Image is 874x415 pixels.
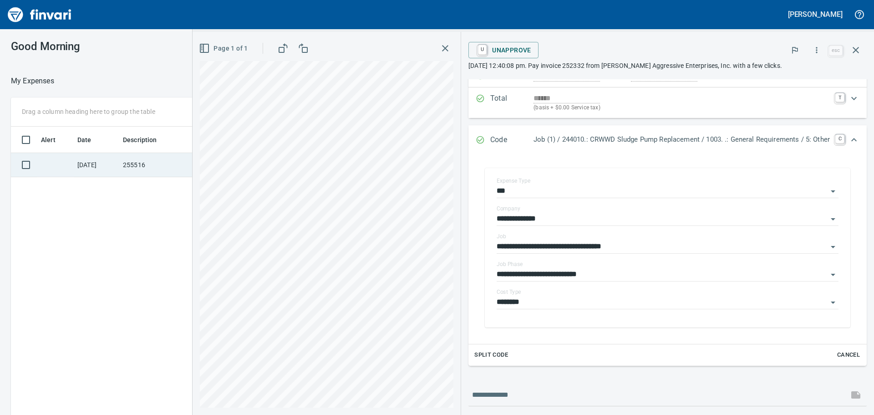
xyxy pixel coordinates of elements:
[201,43,248,54] span: Page 1 of 1
[474,350,508,360] span: Split Code
[835,93,844,102] a: T
[22,107,155,116] p: Drag a column heading here to group the table
[119,153,201,177] td: 255516
[197,40,251,57] button: Page 1 of 1
[827,39,867,61] span: Close invoice
[497,289,521,295] label: Cost Type
[11,76,54,87] nav: breadcrumb
[468,125,867,155] div: Expand
[845,384,867,406] span: This records your message into the invoice and notifies anyone mentioned
[468,61,867,70] p: [DATE] 12:40:08 pm. Pay invoice 252332 from [PERSON_NAME] Aggressive Enterprises, Inc. with a few...
[468,42,539,58] button: UUnapprove
[11,40,204,53] h3: Good Morning
[785,40,805,60] button: Flag
[807,40,827,60] button: More
[827,268,839,281] button: Open
[827,241,839,253] button: Open
[788,10,843,19] h5: [PERSON_NAME]
[827,185,839,198] button: Open
[472,348,510,362] button: Split Code
[490,134,534,146] p: Code
[534,103,830,113] p: (basis + $0.00 Service tax)
[534,134,830,145] p: Job (1) / 244010.: CRWWD Sludge Pump Replacement / 1003. .: General Requirements / 5: Other
[123,134,157,145] span: Description
[468,155,867,366] div: Expand
[497,206,520,211] label: Company
[74,153,119,177] td: [DATE]
[41,134,56,145] span: Alert
[497,178,530,184] label: Expense Type
[476,42,531,58] span: Unapprove
[829,46,843,56] a: esc
[478,45,487,55] a: U
[835,134,844,143] a: C
[834,348,863,362] button: Cancel
[836,350,861,360] span: Cancel
[827,213,839,225] button: Open
[468,87,867,118] div: Expand
[827,296,839,309] button: Open
[41,134,67,145] span: Alert
[786,7,845,21] button: [PERSON_NAME]
[490,93,534,113] p: Total
[497,261,523,267] label: Job Phase
[497,234,506,239] label: Job
[77,134,103,145] span: Date
[77,134,91,145] span: Date
[5,4,74,26] img: Finvari
[11,76,54,87] p: My Expenses
[123,134,169,145] span: Description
